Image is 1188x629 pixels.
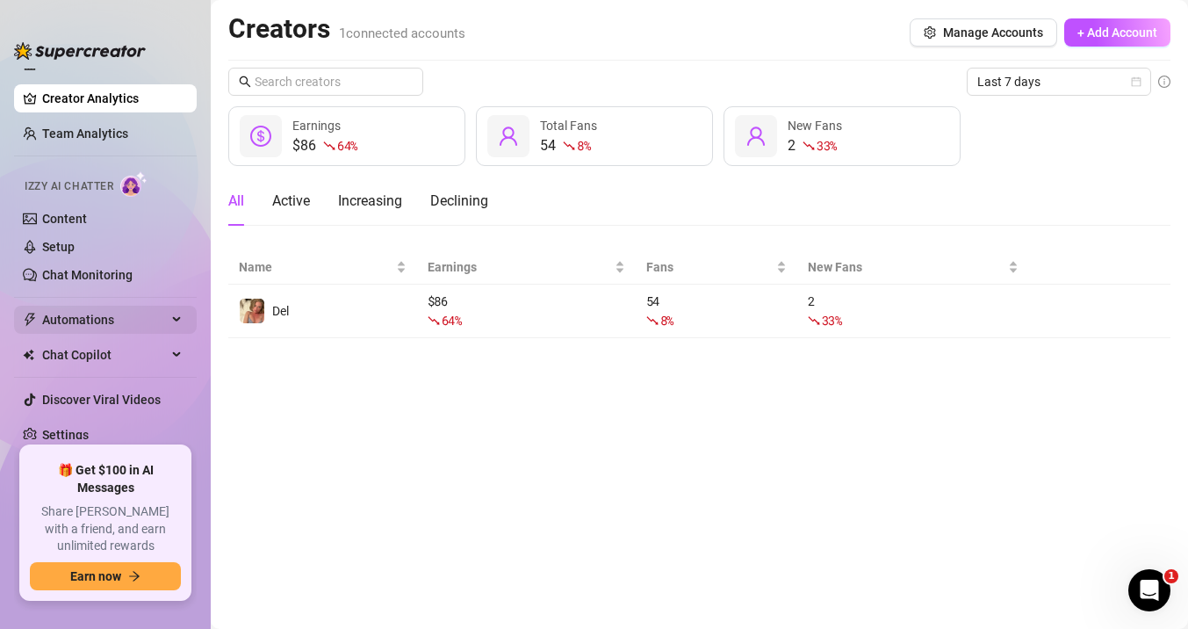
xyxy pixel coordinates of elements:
[808,292,1019,330] div: 2
[272,304,289,318] span: Del
[250,126,271,147] span: dollar-circle
[42,56,76,70] a: Home
[228,191,244,212] div: All
[292,119,341,133] span: Earnings
[636,250,797,285] th: Fans
[745,126,767,147] span: user
[42,127,128,141] a: Team Analytics
[1077,25,1157,40] span: + Add Account
[646,314,659,327] span: fall
[25,178,113,195] span: Izzy AI Chatter
[30,462,181,496] span: 🎁 Get $100 in AI Messages
[23,349,34,361] img: Chat Copilot
[540,135,597,156] div: 54
[563,140,575,152] span: fall
[339,25,465,41] span: 1 connected accounts
[337,137,357,154] span: 64 %
[323,140,335,152] span: fall
[428,257,611,277] span: Earnings
[646,292,787,330] div: 54
[42,240,75,254] a: Setup
[808,257,1004,277] span: New Fans
[498,126,519,147] span: user
[1158,76,1170,88] span: info-circle
[910,18,1057,47] button: Manage Accounts
[660,312,673,329] span: 8 %
[120,171,148,197] img: AI Chatter
[42,212,87,226] a: Content
[255,72,399,91] input: Search creators
[430,191,488,212] div: Declining
[42,306,167,334] span: Automations
[822,312,842,329] span: 33 %
[1064,18,1170,47] button: + Add Account
[239,76,251,88] span: search
[23,313,37,327] span: thunderbolt
[70,569,121,583] span: Earn now
[943,25,1043,40] span: Manage Accounts
[788,119,842,133] span: New Fans
[272,191,310,212] div: Active
[428,314,440,327] span: fall
[1131,76,1141,87] span: calendar
[240,299,264,323] img: Del
[42,428,89,442] a: Settings
[417,250,636,285] th: Earnings
[924,26,936,39] span: setting
[540,119,597,133] span: Total Fans
[42,84,183,112] a: Creator Analytics
[1128,569,1170,611] iframe: Intercom live chat
[338,191,402,212] div: Increasing
[808,314,820,327] span: fall
[239,257,392,277] span: Name
[1164,569,1178,583] span: 1
[646,257,773,277] span: Fans
[128,570,140,582] span: arrow-right
[788,135,842,156] div: 2
[42,393,161,407] a: Discover Viral Videos
[442,312,462,329] span: 64 %
[228,250,417,285] th: Name
[577,137,590,154] span: 8 %
[428,292,625,330] div: $ 86
[14,42,146,60] img: logo-BBDzfeDw.svg
[228,12,465,46] h2: Creators
[30,562,181,590] button: Earn nowarrow-right
[30,503,181,555] span: Share [PERSON_NAME] with a friend, and earn unlimited rewards
[803,140,815,152] span: fall
[42,341,167,369] span: Chat Copilot
[292,135,357,156] div: $86
[42,268,133,282] a: Chat Monitoring
[977,69,1141,95] span: Last 7 days
[797,250,1029,285] th: New Fans
[817,137,837,154] span: 33 %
